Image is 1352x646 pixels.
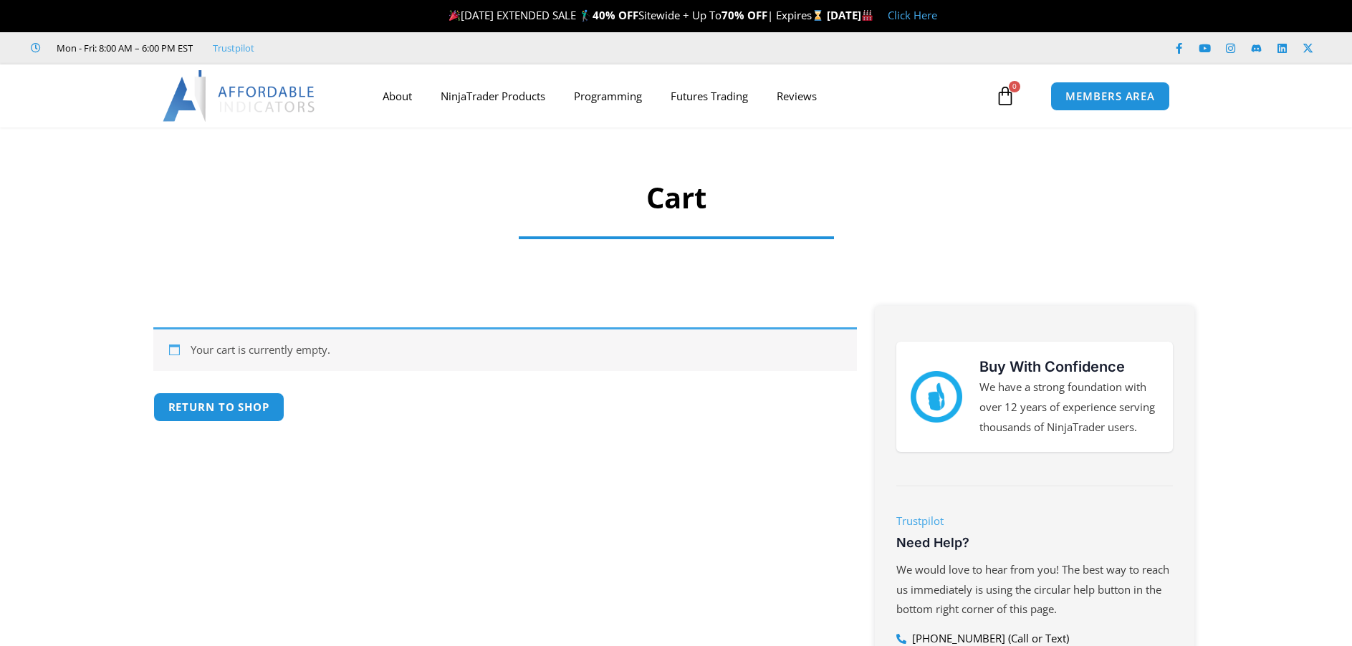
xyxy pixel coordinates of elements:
[1050,82,1170,111] a: MEMBERS AREA
[888,8,937,22] a: Click Here
[1065,91,1155,102] span: MEMBERS AREA
[504,178,848,218] h1: Cart
[896,514,944,528] a: Trustpilot
[426,79,560,112] a: NinjaTrader Products
[979,377,1159,438] p: We have a strong foundation with over 12 years of experience serving thousands of NinjaTrader users.
[153,392,285,422] a: Return to shop
[862,10,873,21] img: 🏭
[560,79,656,112] a: Programming
[812,10,823,21] img: ⌛
[53,39,193,57] span: Mon - Fri: 8:00 AM – 6:00 PM EST
[911,371,962,423] img: mark thumbs good 43913 | Affordable Indicators – NinjaTrader
[896,562,1169,617] span: We would love to hear from you! The best way to reach us immediately is using the circular help b...
[449,10,460,21] img: 🎉
[446,8,827,22] span: [DATE] EXTENDED SALE 🏌️‍♂️ Sitewide + Up To | Expires
[593,8,638,22] strong: 40% OFF
[721,8,767,22] strong: 70% OFF
[979,356,1159,377] h3: Buy With Confidence
[368,79,426,112] a: About
[762,79,831,112] a: Reviews
[1009,81,1020,92] span: 0
[153,327,857,371] div: Your cart is currently empty.
[974,75,1037,117] a: 0
[163,70,317,122] img: LogoAI | Affordable Indicators – NinjaTrader
[213,39,254,57] a: Trustpilot
[656,79,762,112] a: Futures Trading
[827,8,873,22] strong: [DATE]
[896,534,1173,551] h3: Need Help?
[368,79,992,112] nav: Menu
